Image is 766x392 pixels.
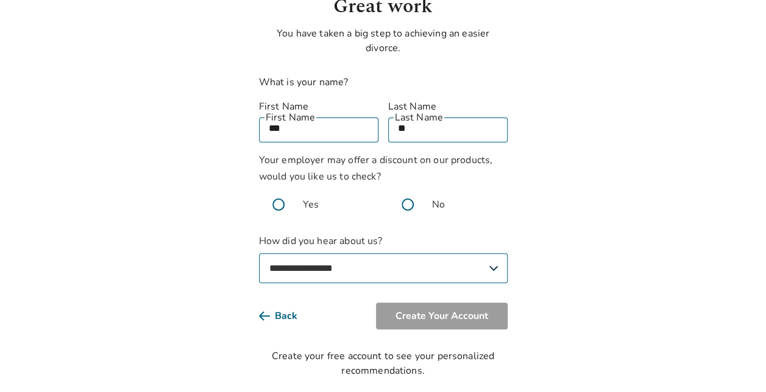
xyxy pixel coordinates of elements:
div: Create your free account to see your personalized recommendations. [259,349,508,378]
label: How did you hear about us? [259,234,508,283]
span: Your employer may offer a discount on our products, would you like us to check? [259,153,493,183]
span: No [432,197,445,212]
iframe: Chat Widget [705,334,766,392]
p: You have taken a big step to achieving an easier divorce. [259,26,508,55]
button: Create Your Account [376,303,508,329]
span: Yes [303,197,319,212]
label: Last Name [388,99,508,114]
label: What is your name? [259,75,349,89]
label: First Name [259,99,378,114]
select: How did you hear about us? [259,253,508,283]
button: Back [259,303,317,329]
